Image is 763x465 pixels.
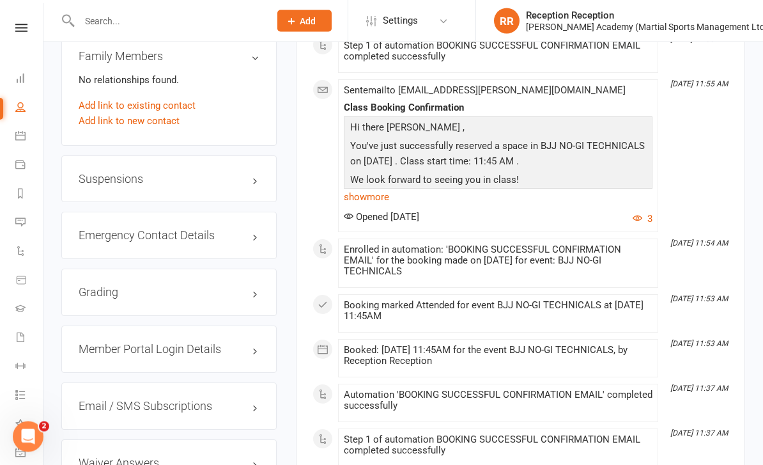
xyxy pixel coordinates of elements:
[344,189,652,207] a: show more
[344,85,626,97] span: Sent email to [EMAIL_ADDRESS][PERSON_NAME][DOMAIN_NAME]
[79,287,259,299] h3: Grading
[670,295,728,304] i: [DATE] 11:53 AM
[344,245,652,278] div: Enrolled in automation: 'BOOKING SUCCESSFUL CONFIRMATION EMAIL' for the booking made on [DATE] fo...
[15,152,44,180] a: Payments
[79,343,259,356] h3: Member Portal Login Details
[670,429,728,438] i: [DATE] 11:37 AM
[347,139,649,173] p: You've just successfully reserved a space in BJJ NO-GI TECHNICALS on [DATE] . Class start time: 1...
[344,301,652,322] div: Booking marked Attended for event BJJ NO-GI TECHNICALS at [DATE] 11:45AM
[344,212,419,223] span: Opened [DATE]
[15,65,44,94] a: Dashboard
[633,212,652,227] button: 3
[15,94,44,123] a: People
[344,345,652,367] div: Booked: [DATE] 11:45AM for the event BJJ NO-GI TECHNICALS, by Reception Reception
[300,16,316,26] span: Add
[383,6,418,35] span: Settings
[75,12,261,30] input: Search...
[15,411,44,439] a: What's New
[79,99,196,114] a: Add link to existing contact
[344,435,652,457] div: Step 1 of automation BOOKING SUCCESSFUL CONFIRMATION EMAIL completed successfully
[670,340,728,349] i: [DATE] 11:53 AM
[79,73,259,88] p: No relationships found.
[79,230,259,242] h3: Emergency Contact Details
[277,10,332,32] button: Add
[344,41,652,63] div: Step 1 of automation BOOKING SUCCESSFUL CONFIRMATION EMAIL completed successfully
[15,123,44,152] a: Calendar
[344,390,652,412] div: Automation 'BOOKING SUCCESSFUL CONFIRMATION EMAIL' completed successfully
[39,422,49,432] span: 2
[13,422,43,452] iframe: Intercom live chat
[15,267,44,296] a: Product Sales
[15,180,44,209] a: Reports
[670,80,728,89] i: [DATE] 11:55 AM
[347,120,649,139] p: Hi there [PERSON_NAME] ,
[670,239,728,248] i: [DATE] 11:54 AM
[347,173,649,191] p: We look forward to seeing you in class!
[79,173,259,186] h3: Suspensions
[79,400,259,413] h3: Email / SMS Subscriptions
[79,114,180,129] a: Add link to new contact
[79,51,259,63] h3: Family Members
[494,8,520,34] div: RR
[670,384,728,393] i: [DATE] 11:37 AM
[344,103,652,114] div: Class Booking Confirmation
